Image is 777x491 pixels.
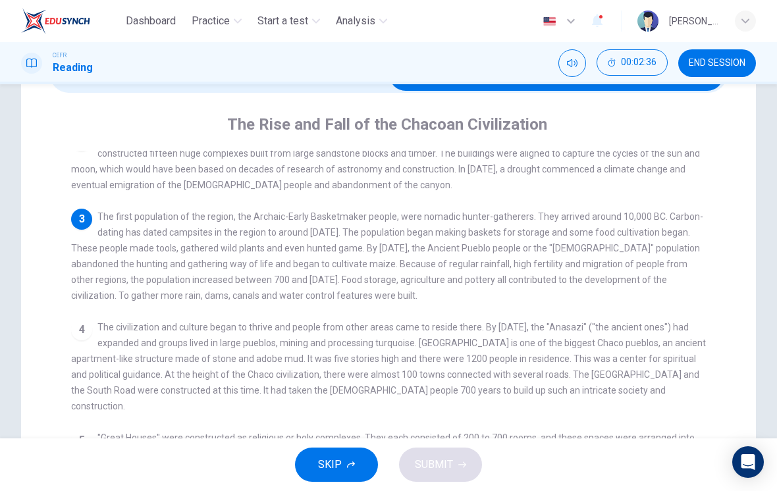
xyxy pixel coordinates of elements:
[541,16,558,26] img: en
[227,114,547,135] h4: The Rise and Fall of the Chacoan Civilization
[678,49,756,77] button: END SESSION
[21,8,90,34] img: EduSynch logo
[257,13,308,29] span: Start a test
[71,209,92,230] div: 3
[71,322,706,411] span: The civilization and culture began to thrive and people from other areas came to reside there. By...
[53,60,93,76] h1: Reading
[53,51,67,60] span: CEFR
[669,13,719,29] div: [PERSON_NAME] [PERSON_NAME] [PERSON_NAME]
[558,49,586,77] div: Mute
[71,432,695,490] span: "Great Houses" were constructed as religious or holy complexes. They each consisted of 200 to 700...
[331,9,392,33] button: Analysis
[186,9,247,33] button: Practice
[126,13,176,29] span: Dashboard
[318,455,342,474] span: SKIP
[597,49,668,77] div: Hide
[21,8,121,34] a: EduSynch logo
[192,13,230,29] span: Practice
[252,9,325,33] button: Start a test
[295,448,378,482] button: SKIP
[121,9,181,33] button: Dashboard
[732,446,764,478] div: Open Intercom Messenger
[336,13,375,29] span: Analysis
[621,57,656,68] span: 00:02:36
[71,430,92,451] div: 5
[637,11,658,32] img: Profile picture
[71,319,92,340] div: 4
[71,211,703,301] span: The first population of the region, the Archaic-Early Basketmaker people, were nomadic hunter-gat...
[597,49,668,76] button: 00:02:36
[689,58,745,68] span: END SESSION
